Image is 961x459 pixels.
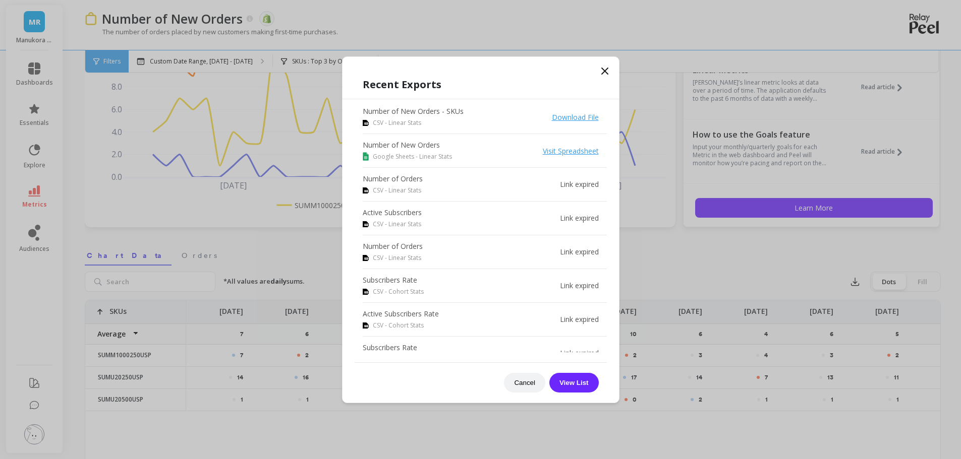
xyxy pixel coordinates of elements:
span: CSV - Linear Stats [373,118,421,127]
img: csv icon [363,221,369,227]
p: Subscribers Rate [363,343,424,353]
p: Link expired [560,213,599,223]
p: Link expired [560,179,599,189]
p: Active Subscribers Rate [363,309,439,319]
img: csv icon [363,187,369,193]
img: csv icon [363,289,369,295]
p: Number of New Orders [363,140,452,150]
img: csv icon [363,255,369,261]
p: Link expired [560,281,599,291]
span: CSV - Cohort Stats [373,321,424,330]
p: Number of Orders [363,241,423,251]
img: google sheets icon [363,152,369,160]
img: csv icon [363,120,369,126]
button: View List [549,373,599,392]
p: Subscribers Rate [363,275,424,285]
button: Cancel [504,373,545,392]
span: Google Sheets - Linear Stats [373,152,452,161]
p: Link expired [560,348,599,358]
span: CSV - Cohort Stats [373,287,424,296]
h1: Recent Exports [363,77,599,92]
span: CSV - Linear Stats [373,186,421,195]
p: Link expired [560,247,599,257]
p: Active Subscribers [363,208,422,218]
img: csv icon [363,322,369,329]
span: CSV - Linear Stats [373,220,421,229]
p: Link expired [560,314,599,324]
p: Number of Orders [363,174,423,184]
span: CSV - Linear Stats [373,253,421,263]
p: Number of New Orders - SKUs [363,106,464,116]
a: Visit Spreadsheet [543,146,599,156]
a: Download File [552,112,599,122]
